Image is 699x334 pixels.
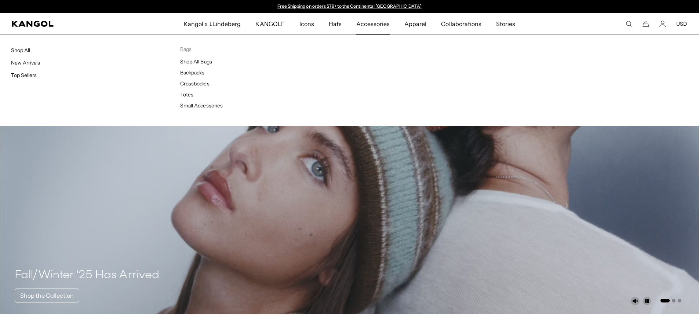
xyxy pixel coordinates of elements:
[642,297,651,305] button: Pause
[180,46,349,52] p: Bags
[441,13,481,34] span: Collaborations
[404,13,426,34] span: Apparel
[248,13,292,34] a: KANGOLF
[180,58,212,65] a: Shop All Bags
[11,72,37,78] a: Top Sellers
[496,13,515,34] span: Stories
[631,297,640,305] button: Unmute
[15,289,79,302] a: Shop the Collection
[15,268,160,283] h4: Fall/Winter ‘25 Has Arrived
[489,13,523,34] a: Stories
[274,4,425,10] div: Announcement
[180,91,193,98] a: Totes
[626,21,632,27] summary: Search here
[672,299,676,302] button: Go to slide 2
[321,13,349,34] a: Hats
[299,13,314,34] span: Icons
[397,13,434,34] a: Apparel
[329,13,342,34] span: Hats
[277,3,422,9] a: Free Shipping on orders $79+ to the Continental [GEOGRAPHIC_DATA]
[292,13,321,34] a: Icons
[349,13,397,34] a: Accessories
[274,4,425,10] div: 1 of 2
[184,13,241,34] span: Kangol x J.Lindeberg
[180,102,222,109] a: Small Accessories
[678,299,681,302] button: Go to slide 3
[12,21,121,27] a: Kangol
[11,47,30,54] a: Shop All
[660,299,670,302] button: Go to slide 1
[659,21,666,27] a: Account
[434,13,488,34] a: Collaborations
[660,297,681,303] ul: Select a slide to show
[180,80,209,87] a: Crossbodies
[255,13,284,34] span: KANGOLF
[11,59,40,66] a: New Arrivals
[676,21,687,27] button: USD
[356,13,390,34] span: Accessories
[180,69,204,76] a: Backpacks
[642,21,649,27] button: Cart
[176,13,248,34] a: Kangol x J.Lindeberg
[274,4,425,10] slideshow-component: Announcement bar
